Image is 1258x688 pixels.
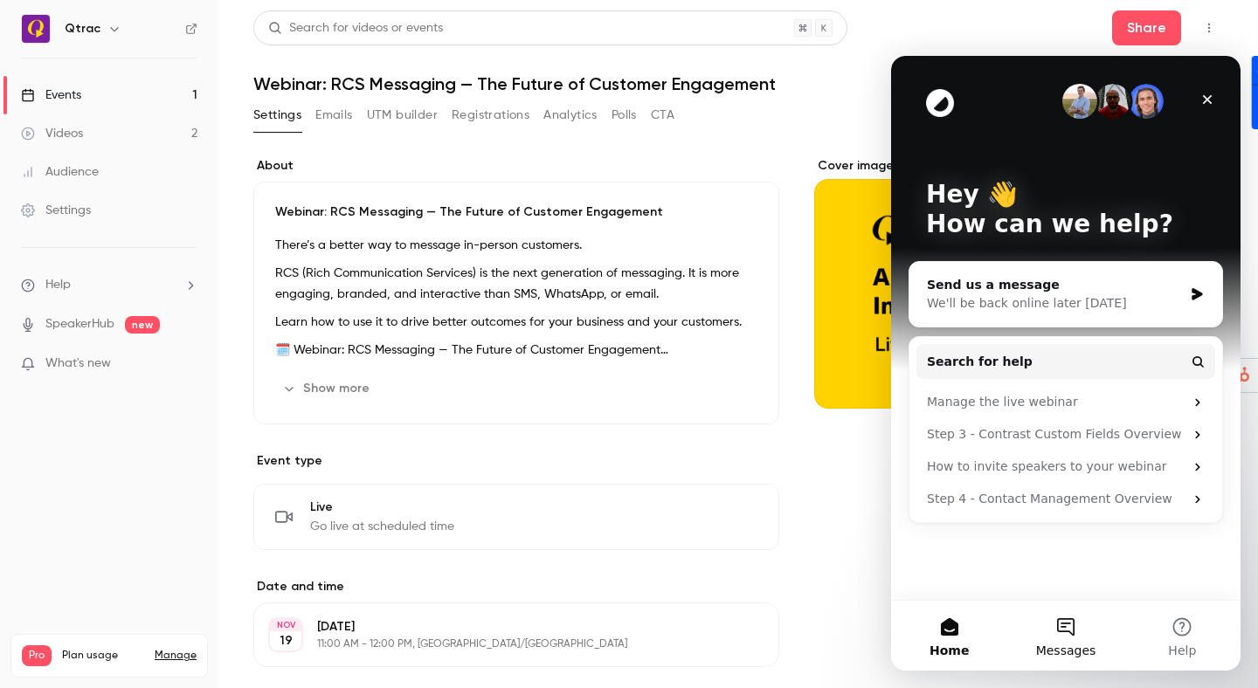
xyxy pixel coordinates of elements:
[367,101,438,129] button: UTM builder
[275,375,380,402] button: Show more
[543,101,598,129] button: Analytics
[315,101,352,129] button: Emails
[310,499,454,516] span: Live
[253,578,779,595] label: Date and time
[253,452,779,470] p: Event type
[275,312,757,333] p: Learn how to use it to drive better outcomes for your business and your customers.
[45,276,71,294] span: Help
[814,157,1223,409] section: Cover image
[21,276,197,294] li: help-dropdown-opener
[45,315,114,334] a: SpeakerHub
[651,101,674,129] button: CTA
[21,125,83,142] div: Videos
[275,263,757,305] p: RCS (Rich Communication Services) is the next generation of messaging. It is more engaging, brand...
[21,163,99,181] div: Audience
[253,101,301,129] button: Settings
[814,157,1223,175] label: Cover image
[280,632,293,650] p: 19
[22,645,52,666] span: Pro
[21,202,91,219] div: Settings
[275,203,757,221] p: Webinar: RCS Messaging — The Future of Customer Engagement
[891,56,1241,671] iframe: Intercom live chat
[268,19,443,38] div: Search for videos or events
[317,637,687,651] p: 11:00 AM - 12:00 PM, [GEOGRAPHIC_DATA]/[GEOGRAPHIC_DATA]
[270,619,301,631] div: NOV
[253,157,779,175] label: About
[176,356,197,372] iframe: Noticeable Trigger
[452,101,529,129] button: Registrations
[310,518,454,535] span: Go live at scheduled time
[253,73,1223,94] h1: Webinar: RCS Messaging — The Future of Customer Engagement
[612,101,637,129] button: Polls
[125,316,160,334] span: new
[155,649,197,663] a: Manage
[1112,10,1181,45] button: Share
[275,340,757,361] p: 🗓️ Webinar: RCS Messaging — The Future of Customer Engagement
[62,649,144,663] span: Plan usage
[275,235,757,256] p: There’s a better way to message in-person customers.
[45,354,111,373] span: What's new
[21,86,81,104] div: Events
[22,15,50,43] img: Qtrac
[317,618,687,636] p: [DATE]
[65,20,100,38] h6: Qtrac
